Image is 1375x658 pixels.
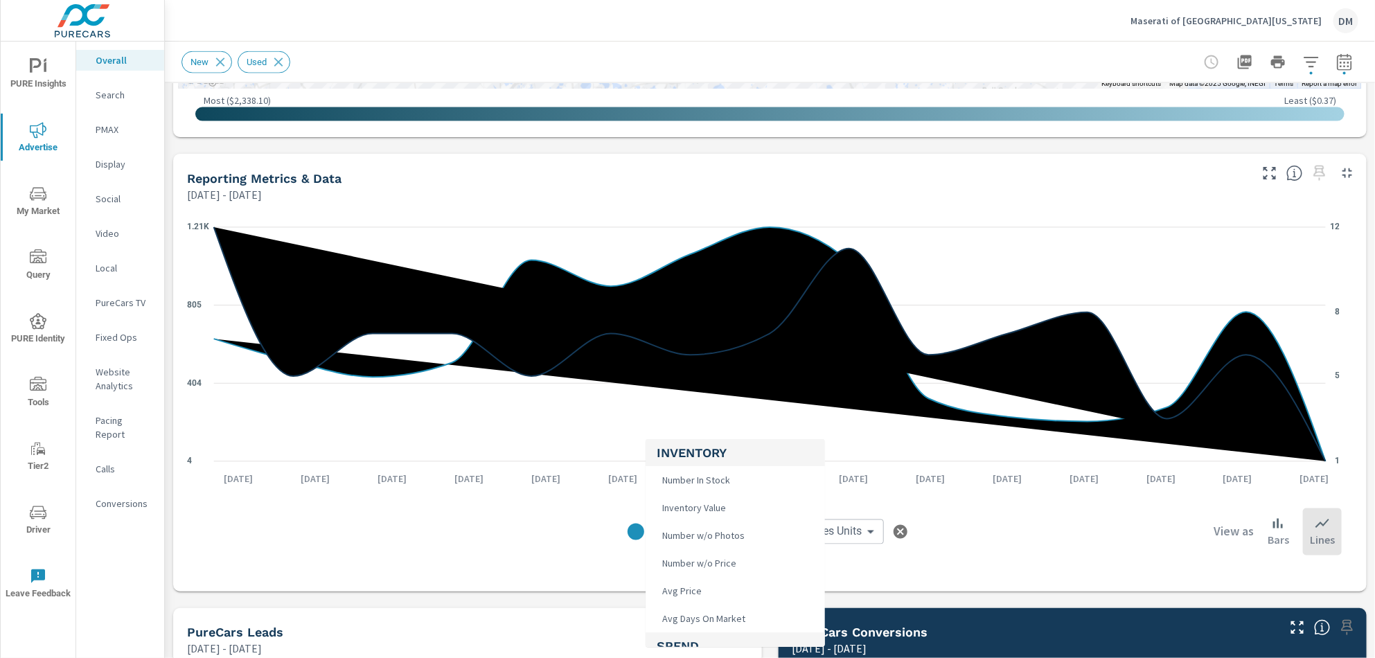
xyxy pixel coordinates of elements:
span: Number w/o Photos [657,526,747,545]
h5: Inventory [657,439,814,466]
span: Number In Stock [657,470,733,490]
span: Avg Price [657,581,704,601]
span: Number w/o Price [657,553,739,573]
span: Inventory Value [657,498,729,517]
span: Avg Days On Market [657,609,748,628]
